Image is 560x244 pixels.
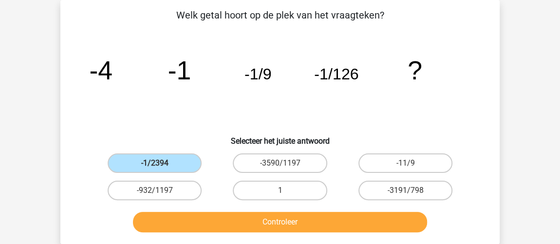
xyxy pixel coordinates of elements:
label: -3191/798 [358,181,452,200]
label: -1/2394 [108,153,202,173]
tspan: -1/126 [314,65,358,83]
tspan: -1/9 [244,65,272,83]
button: Controleer [133,212,428,232]
label: -3590/1197 [233,153,327,173]
label: -11/9 [358,153,452,173]
tspan: -4 [89,56,112,85]
tspan: -1 [168,56,191,85]
label: 1 [233,181,327,200]
tspan: ? [408,56,422,85]
h6: Selecteer het juiste antwoord [76,129,484,146]
label: -932/1197 [108,181,202,200]
p: Welk getal hoort op de plek van het vraagteken? [76,8,484,22]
